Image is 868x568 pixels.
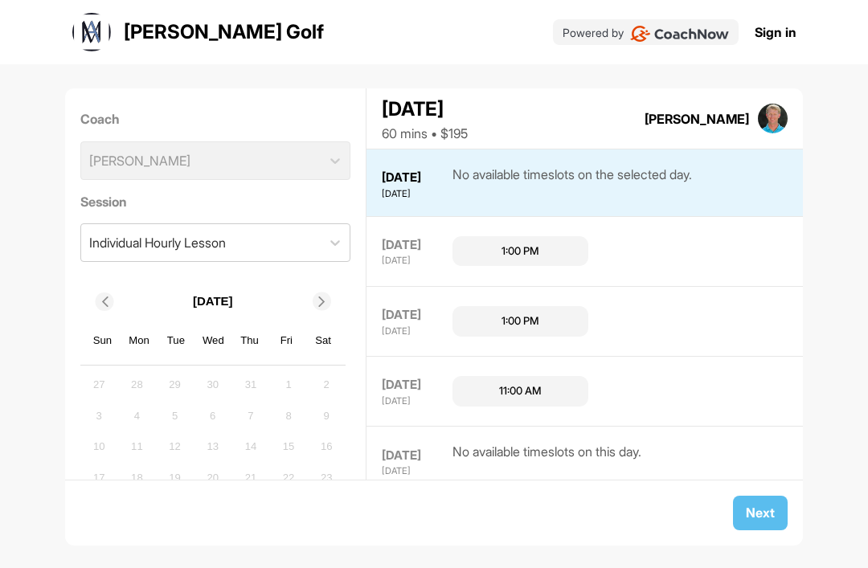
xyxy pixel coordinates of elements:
[276,373,301,397] div: Not available Friday, August 1st, 2025
[80,109,351,129] label: Coach
[87,403,111,427] div: Not available Sunday, August 3rd, 2025
[502,243,539,259] div: 1:00 PM
[163,466,187,490] div: Not available Tuesday, August 19th, 2025
[163,403,187,427] div: Not available Tuesday, August 5th, 2025
[239,373,263,397] div: Not available Thursday, July 31st, 2025
[125,403,149,427] div: Not available Monday, August 4th, 2025
[313,330,334,351] div: Sat
[758,104,788,134] img: square_0c0145ea95d7b9812da7d8529ccd7d0e.jpg
[239,435,263,459] div: Not available Thursday, August 14th, 2025
[72,13,111,51] img: logo
[193,292,233,311] p: [DATE]
[314,403,338,427] div: Not available Saturday, August 9th, 2025
[382,464,448,478] div: [DATE]
[382,447,448,465] div: [DATE]
[382,187,448,201] div: [DATE]
[125,466,149,490] div: Not available Monday, August 18th, 2025
[239,403,263,427] div: Not available Thursday, August 7th, 2025
[276,330,297,351] div: Fri
[85,370,341,554] div: month 2025-08
[733,496,788,530] button: Next
[382,325,448,338] div: [DATE]
[645,109,749,129] div: [PERSON_NAME]
[89,233,226,252] div: Individual Hourly Lesson
[382,306,448,325] div: [DATE]
[499,383,542,399] div: 11:00 AM
[755,22,796,42] a: Sign in
[452,165,692,201] div: No available timeslots on the selected day.
[314,435,338,459] div: Not available Saturday, August 16th, 2025
[314,466,338,490] div: Not available Saturday, August 23rd, 2025
[87,373,111,397] div: Not available Sunday, July 27th, 2025
[201,373,225,397] div: Not available Wednesday, July 30th, 2025
[382,376,448,394] div: [DATE]
[563,24,624,41] p: Powered by
[80,192,351,211] label: Session
[124,18,324,47] p: [PERSON_NAME] Golf
[240,330,260,351] div: Thu
[125,373,149,397] div: Not available Monday, July 28th, 2025
[382,95,468,124] div: [DATE]
[239,466,263,490] div: Not available Thursday, August 21st, 2025
[314,373,338,397] div: Not available Saturday, August 2nd, 2025
[382,394,448,408] div: [DATE]
[203,330,223,351] div: Wed
[276,466,301,490] div: Not available Friday, August 22nd, 2025
[163,373,187,397] div: Not available Tuesday, July 29th, 2025
[502,313,539,329] div: 1:00 PM
[201,403,225,427] div: Not available Wednesday, August 6th, 2025
[92,330,113,351] div: Sun
[630,26,729,42] img: CoachNow
[382,254,448,268] div: [DATE]
[276,403,301,427] div: Not available Friday, August 8th, 2025
[382,169,448,187] div: [DATE]
[129,330,149,351] div: Mon
[382,236,448,255] div: [DATE]
[163,435,187,459] div: Not available Tuesday, August 12th, 2025
[452,442,641,478] div: No available timeslots on this day.
[382,124,468,143] div: 60 mins • $195
[166,330,186,351] div: Tue
[125,435,149,459] div: Not available Monday, August 11th, 2025
[201,466,225,490] div: Not available Wednesday, August 20th, 2025
[87,435,111,459] div: Not available Sunday, August 10th, 2025
[87,466,111,490] div: Not available Sunday, August 17th, 2025
[276,435,301,459] div: Not available Friday, August 15th, 2025
[201,435,225,459] div: Not available Wednesday, August 13th, 2025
